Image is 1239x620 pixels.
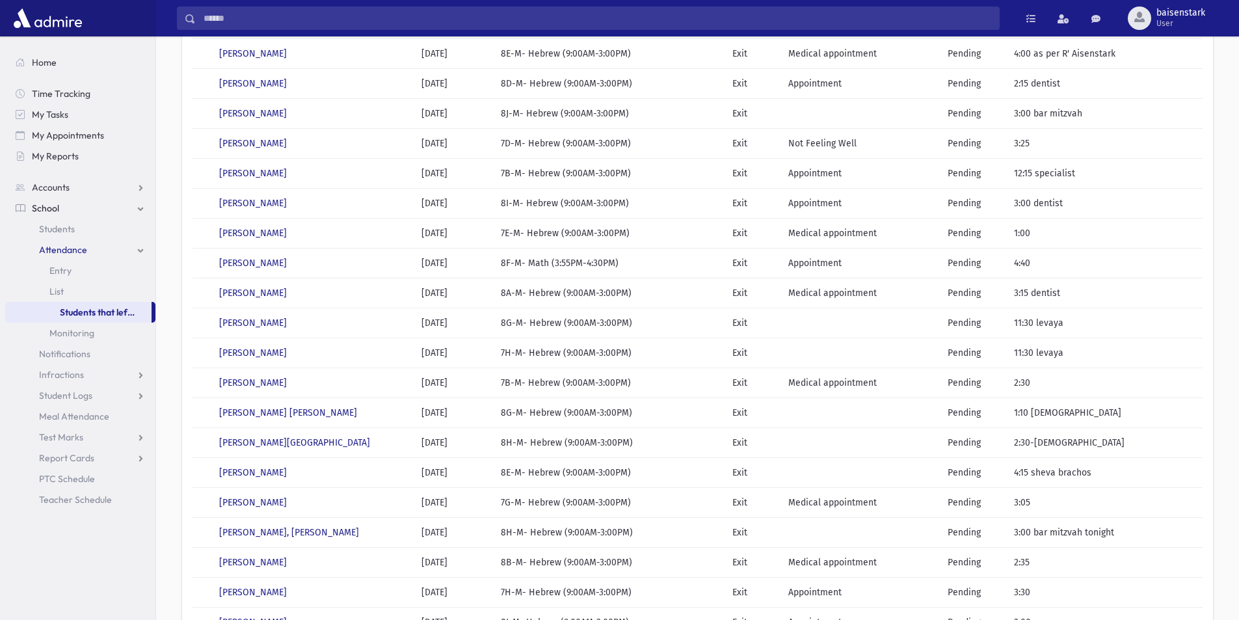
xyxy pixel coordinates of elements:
[414,69,494,99] td: [DATE]
[39,369,84,381] span: Infractions
[414,278,494,308] td: [DATE]
[5,323,155,344] a: Monitoring
[780,249,940,278] td: Appointment
[5,468,155,489] a: PTC Schedule
[493,398,724,428] td: 8G-M- Hebrew (9:00AM-3:00PM)
[219,288,287,299] a: [PERSON_NAME]
[219,228,287,239] a: [PERSON_NAME]
[414,308,494,338] td: [DATE]
[49,286,64,297] span: List
[219,258,287,269] a: [PERSON_NAME]
[493,428,724,458] td: 8H-M- Hebrew (9:00AM-3:00PM)
[414,39,494,69] td: [DATE]
[219,587,287,598] a: [PERSON_NAME]
[219,467,287,478] a: [PERSON_NAME]
[219,78,287,89] a: [PERSON_NAME]
[414,249,494,278] td: [DATE]
[940,159,1006,189] td: Pending
[5,406,155,427] a: Meal Attendance
[940,578,1006,608] td: Pending
[49,327,94,339] span: Monitoring
[5,344,155,364] a: Notifications
[1006,398,1203,428] td: 1:10 [DEMOGRAPHIC_DATA]
[725,308,780,338] td: Exit
[493,249,724,278] td: 8F-M- Math (3:55PM-4:30PM)
[493,518,724,548] td: 8H-M- Hebrew (9:00AM-3:00PM)
[940,219,1006,249] td: Pending
[780,368,940,398] td: Medical appointment
[219,108,287,119] a: [PERSON_NAME]
[493,368,724,398] td: 7B-M- Hebrew (9:00AM-3:00PM)
[414,578,494,608] td: [DATE]
[725,488,780,518] td: Exit
[493,458,724,488] td: 8E-M- Hebrew (9:00AM-3:00PM)
[414,458,494,488] td: [DATE]
[1006,159,1203,189] td: 12:15 specialist
[5,198,155,219] a: School
[493,159,724,189] td: 7B-M- Hebrew (9:00AM-3:00PM)
[725,219,780,249] td: Exit
[493,338,724,368] td: 7H-M- Hebrew (9:00AM-3:00PM)
[725,99,780,129] td: Exit
[1006,428,1203,458] td: 2:30-[DEMOGRAPHIC_DATA]
[1006,249,1203,278] td: 4:40
[780,39,940,69] td: Medical appointment
[5,302,152,323] a: Students that left early [DATE]
[493,99,724,129] td: 8J-M- Hebrew (9:00AM-3:00PM)
[414,428,494,458] td: [DATE]
[493,278,724,308] td: 8A-M- Hebrew (9:00AM-3:00PM)
[414,338,494,368] td: [DATE]
[5,146,155,167] a: My Reports
[1006,458,1203,488] td: 4:15 sheva brachos
[414,219,494,249] td: [DATE]
[5,489,155,510] a: Teacher Schedule
[10,5,85,31] img: AdmirePro
[32,202,59,214] span: School
[780,159,940,189] td: Appointment
[414,398,494,428] td: [DATE]
[219,407,357,418] a: [PERSON_NAME] [PERSON_NAME]
[780,578,940,608] td: Appointment
[493,308,724,338] td: 8G-M- Hebrew (9:00AM-3:00PM)
[780,219,940,249] td: Medical appointment
[39,494,112,505] span: Teacher Schedule
[39,348,90,360] span: Notifications
[940,398,1006,428] td: Pending
[219,497,287,508] a: [PERSON_NAME]
[940,368,1006,398] td: Pending
[5,260,155,281] a: Entry
[725,69,780,99] td: Exit
[1006,278,1203,308] td: 3:15 dentist
[940,189,1006,219] td: Pending
[725,189,780,219] td: Exit
[39,473,95,485] span: PTC Schedule
[780,69,940,99] td: Appointment
[940,249,1006,278] td: Pending
[219,317,287,329] a: [PERSON_NAME]
[39,452,94,464] span: Report Cards
[940,69,1006,99] td: Pending
[219,347,287,358] a: [PERSON_NAME]
[5,219,155,239] a: Students
[725,129,780,159] td: Exit
[219,557,287,568] a: [PERSON_NAME]
[940,308,1006,338] td: Pending
[940,39,1006,69] td: Pending
[493,39,724,69] td: 8E-M- Hebrew (9:00AM-3:00PM)
[32,88,90,100] span: Time Tracking
[39,411,109,422] span: Meal Attendance
[5,125,155,146] a: My Appointments
[5,281,155,302] a: List
[725,428,780,458] td: Exit
[493,189,724,219] td: 8I-M- Hebrew (9:00AM-3:00PM)
[493,129,724,159] td: 7D-M- Hebrew (9:00AM-3:00PM)
[39,223,75,235] span: Students
[940,99,1006,129] td: Pending
[493,578,724,608] td: 7H-M- Hebrew (9:00AM-3:00PM)
[780,488,940,518] td: Medical appointment
[414,368,494,398] td: [DATE]
[725,518,780,548] td: Exit
[32,109,68,120] span: My Tasks
[725,548,780,578] td: Exit
[1006,39,1203,69] td: 4:00 as per R' Aisenstark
